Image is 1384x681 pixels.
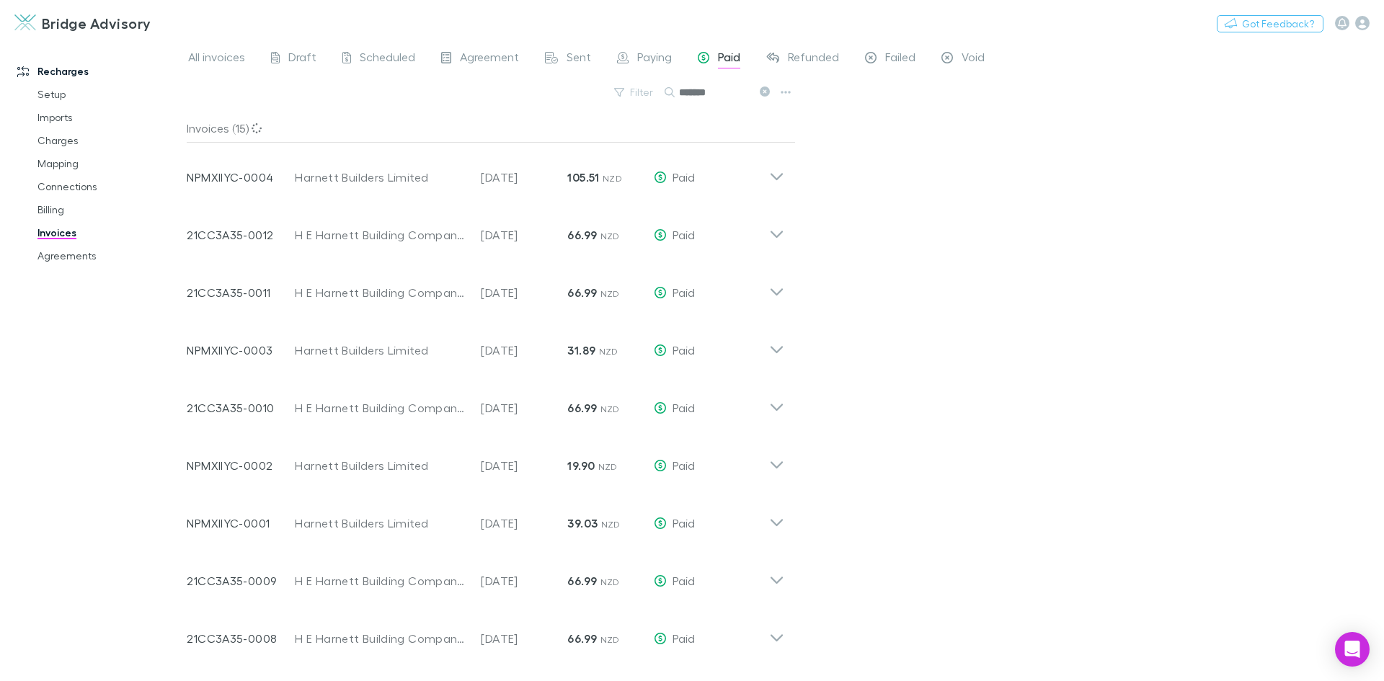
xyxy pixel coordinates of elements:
p: NPMXIIYC-0002 [187,457,295,474]
span: Paid [673,401,695,414]
span: Void [962,50,985,68]
span: Paid [673,516,695,530]
div: Harnett Builders Limited [295,169,466,186]
p: [DATE] [481,342,567,359]
div: 21CC3A35-0011H E Harnett Building Company Limited[DATE]66.99 NZDPaid [175,258,796,316]
p: [DATE] [481,515,567,532]
p: [DATE] [481,169,567,186]
div: 21CC3A35-0008H E Harnett Building Company Limited[DATE]66.99 NZDPaid [175,604,796,662]
span: Scheduled [360,50,415,68]
p: [DATE] [481,226,567,244]
a: Mapping [23,152,195,175]
span: NZD [600,577,620,587]
div: H E Harnett Building Company Limited [295,399,466,417]
span: Paying [637,50,672,68]
a: Setup [23,83,195,106]
span: Paid [673,285,695,299]
span: NZD [598,461,618,472]
p: 21CC3A35-0012 [187,226,295,244]
p: NPMXIIYC-0004 [187,169,295,186]
p: [DATE] [481,457,567,474]
p: NPMXIIYC-0003 [187,342,295,359]
span: NZD [603,173,622,184]
img: Bridge Advisory's Logo [14,14,36,32]
span: Paid [673,170,695,184]
a: Recharges [3,60,195,83]
a: Charges [23,129,195,152]
span: Paid [673,458,695,472]
strong: 31.89 [567,343,595,357]
div: Harnett Builders Limited [295,515,466,532]
div: 21CC3A35-0012H E Harnett Building Company Limited[DATE]66.99 NZDPaid [175,200,796,258]
span: Sent [567,50,591,68]
span: NZD [600,404,620,414]
p: 21CC3A35-0009 [187,572,295,589]
div: H E Harnett Building Company Limited [295,572,466,589]
span: NZD [600,231,620,241]
span: Paid [673,228,695,241]
div: Open Intercom Messenger [1335,632,1370,667]
div: NPMXIIYC-0004Harnett Builders Limited[DATE]105.51 NZDPaid [175,143,796,200]
button: Got Feedback? [1217,15,1323,32]
p: 21CC3A35-0010 [187,399,295,417]
a: Imports [23,106,195,129]
span: Failed [885,50,915,68]
div: Harnett Builders Limited [295,342,466,359]
strong: 39.03 [567,516,598,530]
span: NZD [601,519,621,530]
span: Agreement [460,50,519,68]
p: 21CC3A35-0008 [187,630,295,647]
div: NPMXIIYC-0002Harnett Builders Limited[DATE]19.90 NZDPaid [175,431,796,489]
a: Bridge Advisory [6,6,160,40]
p: [DATE] [481,630,567,647]
span: Paid [673,631,695,645]
strong: 66.99 [567,285,597,300]
p: [DATE] [481,284,567,301]
span: NZD [599,346,618,357]
span: Refunded [788,50,839,68]
div: 21CC3A35-0010H E Harnett Building Company Limited[DATE]66.99 NZDPaid [175,373,796,431]
p: 21CC3A35-0011 [187,284,295,301]
span: Paid [673,574,695,587]
strong: 66.99 [567,631,597,646]
span: Paid [718,50,740,68]
span: All invoices [188,50,245,68]
strong: 19.90 [567,458,595,473]
p: [DATE] [481,399,567,417]
div: H E Harnett Building Company Limited [295,630,466,647]
button: Filter [607,84,662,101]
a: Invoices [23,221,195,244]
div: Harnett Builders Limited [295,457,466,474]
div: 21CC3A35-0009H E Harnett Building Company Limited[DATE]66.99 NZDPaid [175,546,796,604]
strong: 66.99 [567,574,597,588]
a: Connections [23,175,195,198]
div: NPMXIIYC-0003Harnett Builders Limited[DATE]31.89 NZDPaid [175,316,796,373]
a: Billing [23,198,195,221]
p: NPMXIIYC-0001 [187,515,295,532]
span: Paid [673,343,695,357]
div: H E Harnett Building Company Limited [295,226,466,244]
div: NPMXIIYC-0001Harnett Builders Limited[DATE]39.03 NZDPaid [175,489,796,546]
strong: 105.51 [567,170,599,184]
div: H E Harnett Building Company Limited [295,284,466,301]
strong: 66.99 [567,401,597,415]
span: NZD [600,288,620,299]
a: Agreements [23,244,195,267]
h3: Bridge Advisory [42,14,151,32]
p: [DATE] [481,572,567,589]
span: Draft [288,50,316,68]
span: NZD [600,634,620,645]
strong: 66.99 [567,228,597,242]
